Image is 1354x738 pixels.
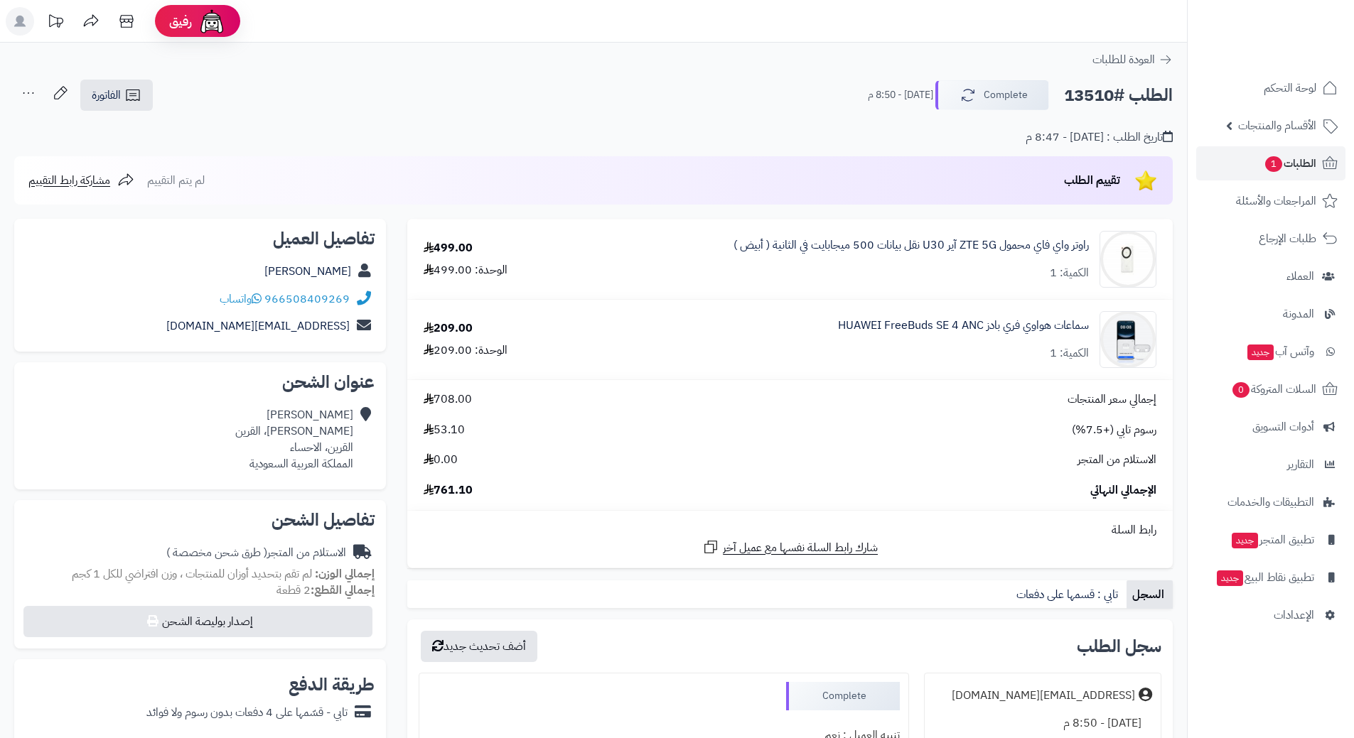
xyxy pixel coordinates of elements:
[235,407,353,472] div: [PERSON_NAME] [PERSON_NAME]، القرين القرين، الاحساء المملكة العربية السعودية
[26,230,375,247] h2: تفاصيل العميل
[166,318,350,335] a: [EMAIL_ADDRESS][DOMAIN_NAME]
[1196,184,1345,218] a: المراجعات والأسئلة
[1283,304,1314,324] span: المدونة
[1100,311,1156,368] img: 1757697648-huawei-freebuds-se-4-anc-connection-1-90x90.jpg
[413,522,1167,538] div: رابط السلة
[1072,422,1156,438] span: رسوم تابي (+7.5%)
[28,172,110,189] span: مشاركة رابط التقييم
[1064,172,1120,189] span: تقييم الطلب
[28,172,134,189] a: مشاركة رابط التقييم
[289,676,375,693] h2: طريقة الدفع
[276,582,375,599] small: 2 قطعة
[1196,146,1345,180] a: الطلبات1
[264,263,351,280] a: [PERSON_NAME]
[26,511,375,528] h2: تفاصيل الشحن
[72,565,312,582] span: لم تقم بتحديد أوزان للمنتجات ، وزن افتراضي للكل 1 كجم
[1230,530,1314,550] span: تطبيق المتجر
[935,80,1049,110] button: Complete
[315,565,375,582] strong: إجمالي الوزن:
[1196,71,1345,105] a: لوحة التحكم
[311,582,375,599] strong: إجمالي القطع:
[424,240,473,256] div: 499.00
[166,544,267,561] span: ( طرق شحن مخصصة )
[1090,482,1156,499] span: الإجمالي النهائي
[1196,523,1345,557] a: تطبيق المتجرجديد
[1092,51,1155,68] span: العودة للطلبات
[1196,259,1345,293] a: العملاء
[1246,342,1314,362] span: وآتس آب
[838,318,1089,334] a: سماعات هواوي فري بادز HUAWEI FreeBuds SE 4 ANC
[424,482,473,499] span: 761.10
[38,7,73,39] a: تحديثات المنصة
[1286,266,1314,286] span: العملاء
[23,606,372,637] button: إصدار بوليصة الشحن
[424,262,507,278] div: الوحدة: 499.00
[1196,447,1345,482] a: التقارير
[1092,51,1173,68] a: العودة للطلبات
[424,342,507,359] div: الوحدة: 209.00
[1252,417,1314,437] span: أدوات التسويق
[734,237,1089,254] a: راوتر واي فاي محمول ZTE 5G آير U30 نقل بيانات 500 ميجابايت في الثانية ( أبيض )
[1026,129,1173,146] div: تاريخ الطلب : [DATE] - 8:47 م
[166,545,346,561] div: الاستلام من المتجر
[702,538,878,556] a: شارك رابط السلة نفسها مع عميل آخر
[424,422,465,438] span: 53.10
[1196,222,1345,256] a: طلبات الإرجاع
[198,7,226,36] img: ai-face.png
[1050,345,1089,362] div: الكمية: 1
[1227,492,1314,512] span: التطبيقات والخدمات
[1232,533,1258,548] span: جديد
[1231,379,1316,399] span: السلات المتروكة
[1264,78,1316,98] span: لوحة التحكم
[220,291,262,308] a: واتساب
[1196,560,1345,595] a: تطبيق نقاط البيعجديد
[424,452,458,468] span: 0.00
[1274,605,1314,625] span: الإعدادات
[868,88,933,102] small: [DATE] - 8:50 م
[421,631,537,662] button: أضف تحديث جديد
[146,705,348,721] div: تابي - قسّمها على 4 دفعات بدون رسوم ولا فوائد
[1196,598,1345,632] a: الإعدادات
[1196,335,1345,369] a: وآتس آبجديد
[723,540,878,556] span: شارك رابط السلة نفسها مع عميل آخر
[424,391,472,408] span: 708.00
[169,13,192,30] span: رفيق
[1196,372,1345,406] a: السلات المتروكة0
[1196,297,1345,331] a: المدونة
[1011,580,1127,609] a: تابي : قسمها على دفعات
[1287,455,1314,474] span: التقارير
[952,688,1135,704] div: [EMAIL_ADDRESS][DOMAIN_NAME]
[1259,229,1316,249] span: طلبات الإرجاع
[1236,191,1316,211] span: المراجعات والأسئلة
[1078,452,1156,468] span: الاستلام من المتجر
[1050,265,1089,281] div: الكمية: 1
[1238,116,1316,136] span: الأقسام والمنتجات
[1068,391,1156,408] span: إجمالي سعر المنتجات
[1064,81,1173,110] h2: الطلب #13510
[786,682,900,710] div: Complete
[424,320,473,337] div: 209.00
[1265,156,1282,172] span: 1
[1215,568,1314,587] span: تطبيق نقاط البيع
[1127,580,1173,609] a: السجل
[147,172,205,189] span: لم يتم التقييم
[933,710,1152,737] div: [DATE] - 8:50 م
[1100,231,1156,288] img: 1737532902-photo_5800764538168134020_x-90x90.jpg
[26,374,375,391] h2: عنوان الشحن
[1264,153,1316,173] span: الطلبات
[1247,344,1274,360] span: جديد
[264,291,350,308] a: 966508409269
[1196,485,1345,519] a: التطبيقات والخدمات
[1196,410,1345,444] a: أدوات التسويق
[1077,638,1161,655] h3: سجل الطلب
[1232,382,1250,398] span: 0
[80,80,153,111] a: الفاتورة
[92,87,121,104] span: الفاتورة
[1217,570,1243,586] span: جديد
